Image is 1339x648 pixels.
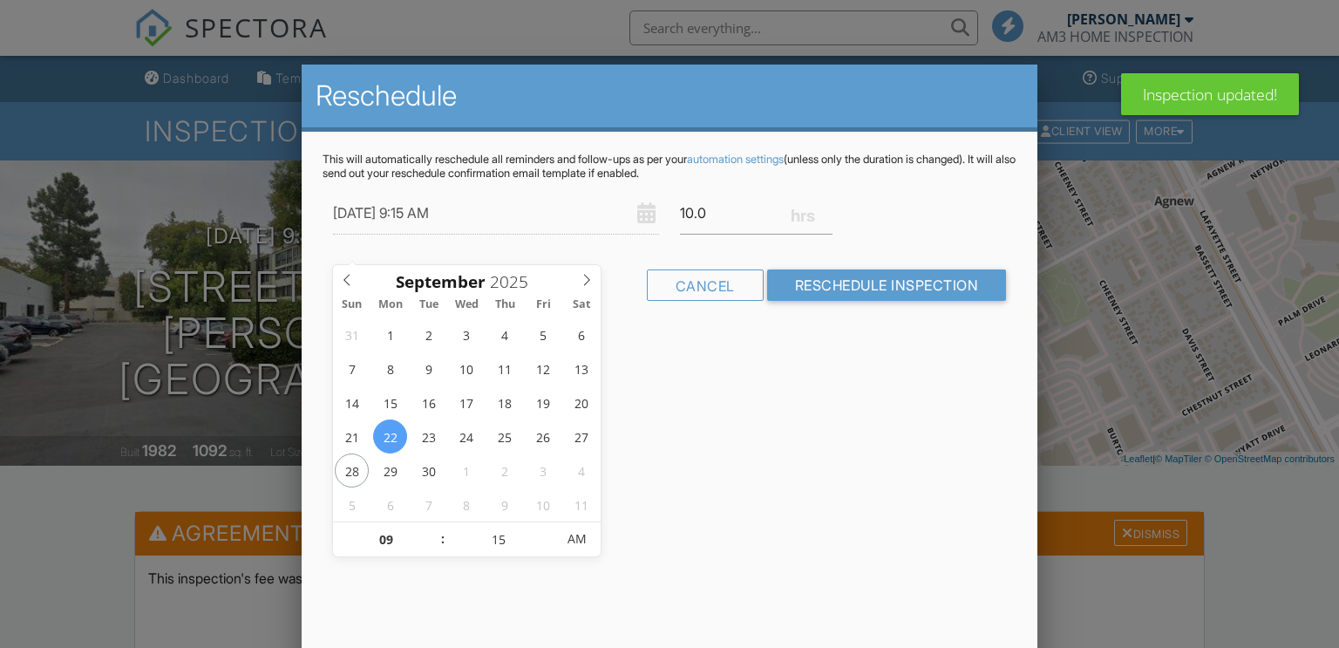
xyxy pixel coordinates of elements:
span: September 8, 2025 [373,351,407,385]
a: automation settings [687,153,784,166]
span: August 31, 2025 [335,317,369,351]
span: September 12, 2025 [527,351,561,385]
input: Scroll to increment [486,270,543,293]
span: September 19, 2025 [527,385,561,419]
span: September 13, 2025 [565,351,599,385]
span: Wed [448,299,486,310]
h2: Reschedule [316,78,1024,113]
span: September 7, 2025 [335,351,369,385]
span: October 1, 2025 [450,454,484,488]
div: Inspection updated! [1121,73,1299,115]
span: October 6, 2025 [373,488,407,522]
span: September 2, 2025 [411,317,445,351]
span: Scroll to increment [396,274,486,290]
span: September 3, 2025 [450,317,484,351]
input: Scroll to increment [445,522,553,557]
span: Mon [371,299,410,310]
span: Click to toggle [553,522,601,556]
span: September 27, 2025 [565,419,599,454]
span: October 4, 2025 [565,454,599,488]
span: September 20, 2025 [565,385,599,419]
span: September 17, 2025 [450,385,484,419]
span: September 4, 2025 [488,317,522,351]
span: October 5, 2025 [335,488,369,522]
span: October 10, 2025 [527,488,561,522]
span: Fri [525,299,563,310]
input: Reschedule Inspection [767,269,1007,301]
span: October 7, 2025 [411,488,445,522]
span: October 8, 2025 [450,488,484,522]
span: September 9, 2025 [411,351,445,385]
span: October 3, 2025 [527,454,561,488]
span: September 22, 2025 [373,419,407,454]
span: September 5, 2025 [527,317,561,351]
span: September 16, 2025 [411,385,445,419]
span: September 10, 2025 [450,351,484,385]
span: September 15, 2025 [373,385,407,419]
span: October 11, 2025 [565,488,599,522]
span: Thu [486,299,525,310]
span: Tue [410,299,448,310]
p: This will automatically reschedule all reminders and follow-ups as per your (unless only the dura... [323,153,1017,181]
span: : [440,522,445,556]
span: September 24, 2025 [450,419,484,454]
div: Cancel [647,269,764,301]
span: Sun [333,299,371,310]
span: September 18, 2025 [488,385,522,419]
span: September 1, 2025 [373,317,407,351]
span: September 23, 2025 [411,419,445,454]
span: September 14, 2025 [335,385,369,419]
span: September 25, 2025 [488,419,522,454]
span: October 2, 2025 [488,454,522,488]
span: September 11, 2025 [488,351,522,385]
span: September 6, 2025 [565,317,599,351]
span: September 21, 2025 [335,419,369,454]
span: September 28, 2025 [335,454,369,488]
span: September 30, 2025 [411,454,445,488]
span: October 9, 2025 [488,488,522,522]
input: Scroll to increment [333,522,440,557]
span: Sat [563,299,602,310]
span: September 29, 2025 [373,454,407,488]
span: September 26, 2025 [527,419,561,454]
